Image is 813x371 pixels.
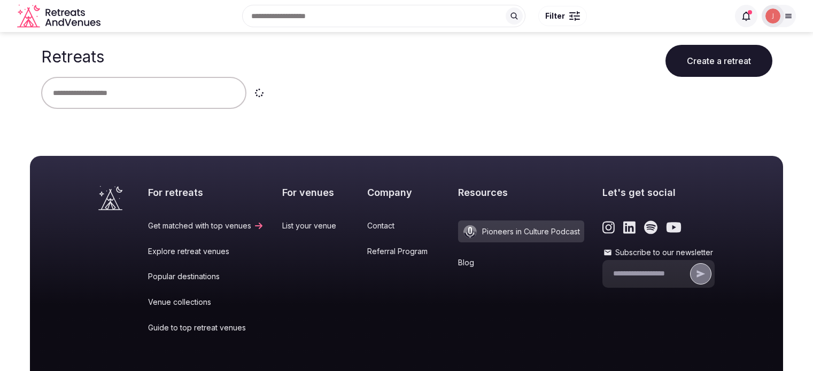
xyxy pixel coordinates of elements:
[148,322,264,333] a: Guide to top retreat venues
[41,47,104,66] h1: Retreats
[666,220,682,234] a: Link to the retreats and venues Youtube page
[148,246,264,257] a: Explore retreat venues
[148,220,264,231] a: Get matched with top venues
[545,11,565,21] span: Filter
[367,186,440,199] h2: Company
[602,247,715,258] label: Subscribe to our newsletter
[458,186,584,199] h2: Resources
[17,4,103,28] a: Visit the homepage
[458,257,584,268] a: Blog
[367,246,440,257] a: Referral Program
[623,220,636,234] a: Link to the retreats and venues LinkedIn page
[17,4,103,28] svg: Retreats and Venues company logo
[367,220,440,231] a: Contact
[458,220,584,242] a: Pioneers in Culture Podcast
[602,220,615,234] a: Link to the retreats and venues Instagram page
[602,186,715,199] h2: Let's get social
[765,9,780,23] img: Joanna Asiukiewicz
[665,45,772,77] button: Create a retreat
[282,186,349,199] h2: For venues
[538,6,587,26] button: Filter
[98,186,122,210] a: Visit the homepage
[282,220,349,231] a: List your venue
[148,297,264,307] a: Venue collections
[148,271,264,282] a: Popular destinations
[644,220,657,234] a: Link to the retreats and venues Spotify page
[148,186,264,199] h2: For retreats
